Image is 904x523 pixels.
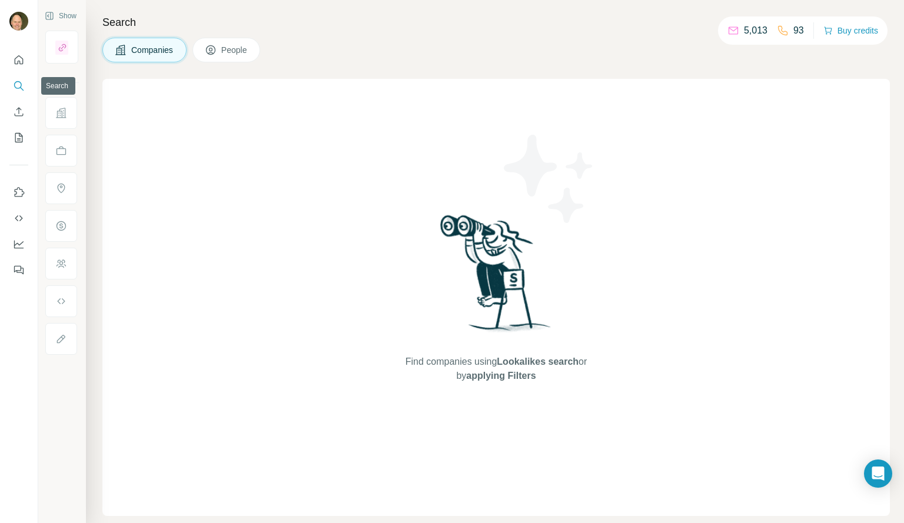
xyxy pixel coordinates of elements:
span: Lookalikes search [497,357,579,367]
button: Dashboard [9,234,28,255]
p: 5,013 [744,24,767,38]
img: Surfe Illustration - Woman searching with binoculars [435,212,557,343]
span: Find companies using or by [402,355,590,383]
button: Use Surfe on LinkedIn [9,182,28,203]
div: Open Intercom Messenger [864,459,892,488]
button: Show [36,7,85,25]
span: Companies [131,44,174,56]
img: Surfe Illustration - Stars [496,126,602,232]
button: Search [9,75,28,96]
button: Use Surfe API [9,208,28,229]
p: 93 [793,24,804,38]
button: Feedback [9,259,28,281]
button: Enrich CSV [9,101,28,122]
button: Buy credits [823,22,878,39]
button: Quick start [9,49,28,71]
button: My lists [9,127,28,148]
h4: Search [102,14,890,31]
span: People [221,44,248,56]
span: applying Filters [466,371,536,381]
img: Avatar [9,12,28,31]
